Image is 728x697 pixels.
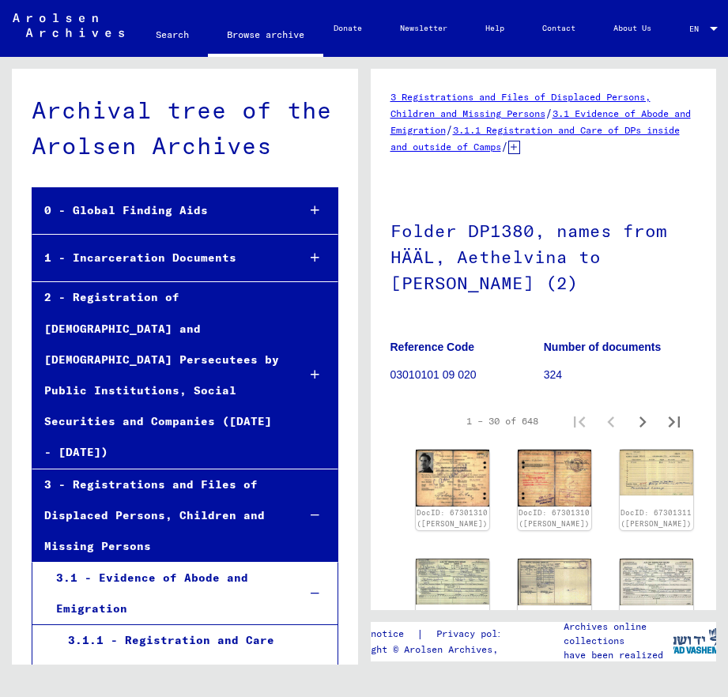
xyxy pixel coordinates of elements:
[338,642,533,657] p: Copyright © Arolsen Archives, 2021
[315,9,381,47] a: Donate
[417,508,488,528] a: DocID: 67301310 ([PERSON_NAME])
[13,13,124,37] img: Arolsen_neg.svg
[620,450,693,495] img: 001.jpg
[523,9,594,47] a: Contact
[519,508,590,528] a: DocID: 67301310 ([PERSON_NAME])
[544,367,696,383] p: 324
[416,450,489,507] img: 001.jpg
[545,106,553,120] span: /
[137,16,208,54] a: Search
[627,405,658,437] button: Next page
[32,195,285,226] div: 0 - Global Finding Aids
[390,124,680,153] a: 3.1.1 Registration and Care of DPs inside and outside of Camps
[390,91,651,119] a: 3 Registrations and Files of Displaced Persons, Children and Missing Persons
[501,139,508,153] span: /
[416,559,489,605] img: 001.jpg
[390,194,697,316] h1: Folder DP1380, names from HÄÄL, Aethelvina to [PERSON_NAME] (2)
[564,648,673,676] p: have been realized in partnership with
[666,621,725,661] img: yv_logo.png
[544,341,662,353] b: Number of documents
[390,367,543,383] p: 03010101 09 020
[381,9,466,47] a: Newsletter
[620,508,692,528] a: DocID: 67301311 ([PERSON_NAME])
[466,414,538,428] div: 1 – 30 of 648
[390,341,475,353] b: Reference Code
[518,450,591,507] img: 002.jpg
[564,405,595,437] button: First page
[518,559,591,605] img: 002.jpg
[338,626,417,642] a: Legal notice
[595,405,627,437] button: Previous page
[32,469,285,563] div: 3 - Registrations and Files of Displaced Persons, Children and Missing Persons
[620,559,693,605] img: 001.jpg
[32,243,285,273] div: 1 - Incarceration Documents
[338,626,533,642] div: |
[466,9,523,47] a: Help
[446,122,453,137] span: /
[32,282,285,468] div: 2 - Registration of [DEMOGRAPHIC_DATA] and [DEMOGRAPHIC_DATA] Persecutees by Public Institutions,...
[658,405,690,437] button: Last page
[689,24,707,33] span: EN
[564,605,673,648] p: The Arolsen Archives online collections
[208,16,323,57] a: Browse archive
[424,626,533,642] a: Privacy policy
[44,563,285,624] div: 3.1 - Evidence of Abode and Emigration
[594,9,670,47] a: About Us
[32,92,338,164] div: Archival tree of the Arolsen Archives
